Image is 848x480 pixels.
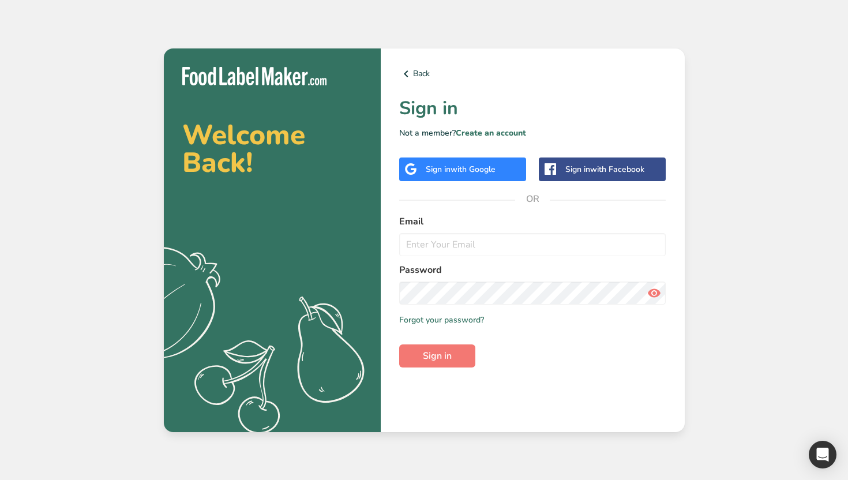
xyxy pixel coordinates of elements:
span: OR [515,182,550,216]
p: Not a member? [399,127,666,139]
span: with Facebook [590,164,644,175]
span: with Google [451,164,496,175]
a: Forgot your password? [399,314,484,326]
a: Create an account [456,127,526,138]
img: Food Label Maker [182,67,327,86]
h2: Welcome Back! [182,121,362,177]
label: Email [399,215,666,228]
div: Sign in [426,163,496,175]
div: Open Intercom Messenger [809,441,836,468]
h1: Sign in [399,95,666,122]
button: Sign in [399,344,475,367]
input: Enter Your Email [399,233,666,256]
span: Sign in [423,349,452,363]
label: Password [399,263,666,277]
div: Sign in [565,163,644,175]
a: Back [399,67,666,81]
